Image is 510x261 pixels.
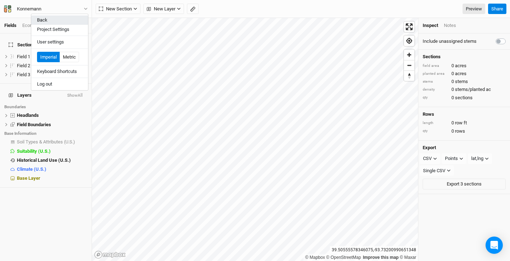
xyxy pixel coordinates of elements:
[420,165,454,176] button: Single CSV
[17,113,39,118] span: Headlands
[9,92,32,98] span: Layers
[423,87,448,92] div: density
[31,37,88,47] button: User settings
[99,5,132,13] span: New Section
[455,86,491,93] span: stems/planted ac
[305,255,325,260] a: Mapbox
[455,120,467,126] span: row ft
[22,22,45,29] div: Economics
[404,70,414,81] button: Reset bearing to north
[17,54,30,59] span: Field 1
[442,153,467,164] button: Points
[423,167,445,174] div: Single CSV
[17,157,87,163] div: Historical Land Use (U.S.)
[9,42,35,48] span: Sections
[17,122,51,127] span: Field Boundaries
[445,155,458,162] div: Points
[423,111,506,117] h4: Rows
[17,166,46,172] span: Climate (U.S.)
[17,54,87,60] div: Field 1
[455,63,467,69] span: acres
[486,237,503,254] div: Open Intercom Messenger
[400,255,416,260] a: Maxar
[423,145,506,151] h4: Export
[96,4,141,14] button: New Section
[31,15,88,25] button: Back
[404,36,414,46] button: Find my location
[423,63,448,69] div: field area
[423,54,506,60] h4: Sections
[471,155,483,162] div: lat,lng
[17,166,87,172] div: Climate (U.S.)
[17,175,40,181] span: Base Layer
[31,79,88,89] button: Log out
[423,70,506,77] div: 0
[31,67,88,76] button: Keyboard Shortcuts
[17,175,87,181] div: Base Layer
[143,4,184,14] button: New Layer
[423,38,477,45] label: Include unassigned stems
[423,63,506,69] div: 0
[94,251,126,259] a: Mapbox logo
[423,179,506,189] button: Export 3 sections
[423,79,448,84] div: stems
[17,122,87,128] div: Field Boundaries
[147,5,175,13] span: New Layer
[404,60,414,70] button: Zoom out
[444,22,456,29] div: Notes
[463,4,485,14] a: Preview
[17,148,87,154] div: Suitability (U.S.)
[31,25,88,34] button: Project Settings
[423,22,438,29] div: Inspect
[423,71,448,77] div: planted area
[423,86,506,93] div: 0
[423,78,506,85] div: 0
[423,120,506,126] div: 0
[423,95,506,101] div: 0
[17,113,87,118] div: Headlands
[187,4,199,14] button: Shortcut: M
[4,5,88,13] button: Konnemann
[423,155,432,162] div: CSV
[60,52,79,63] button: Metric
[17,148,51,154] span: Suitability (U.S.)
[423,95,448,100] div: qty
[455,128,465,134] span: rows
[37,52,60,63] button: Imperial
[17,139,87,145] div: Soil Types & Attributes (U.S.)
[455,95,473,101] span: sections
[17,157,71,163] span: Historical Land Use (U.S.)
[92,18,418,261] canvas: Map
[17,5,41,13] div: Konnemann
[17,139,75,145] span: Soil Types & Attributes (U.S.)
[17,63,87,69] div: Field 2
[404,50,414,60] button: Zoom in
[67,93,83,98] button: ShowAll
[404,22,414,32] button: Enter fullscreen
[17,72,30,77] span: Field 3
[455,78,468,85] span: stems
[404,71,414,81] span: Reset bearing to north
[455,70,467,77] span: acres
[420,153,440,164] button: CSV
[363,255,399,260] a: Improve this map
[326,255,361,260] a: OpenStreetMap
[488,4,506,14] button: Share
[4,23,17,28] a: Fields
[423,128,448,134] div: qty
[330,246,418,254] div: 39.50555578346075 , -93.73200990651348
[17,72,87,78] div: Field 3
[468,153,492,164] button: lat,lng
[423,128,506,134] div: 0
[17,63,30,68] span: Field 2
[423,120,448,126] div: length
